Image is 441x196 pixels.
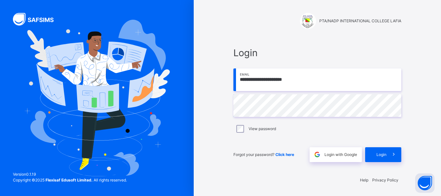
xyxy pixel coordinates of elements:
[372,178,398,182] a: Privacy Policy
[324,152,357,158] span: Login with Google
[360,178,368,182] a: Help
[319,18,401,24] span: PTA/NADP INTERNATIONAL COLLEGE LAFIA
[313,151,321,158] img: google.396cfc9801f0270233282035f929180a.svg
[376,152,386,158] span: Login
[46,178,93,182] strong: Flexisaf Edusoft Limited.
[233,152,294,157] span: Forgot your password?
[275,152,294,157] a: Click here
[249,126,276,132] label: View password
[415,173,435,193] button: Open asap
[13,178,127,182] span: Copyright © 2025 All rights reserved.
[24,20,170,177] img: Hero Image
[13,171,127,177] span: Version 0.1.19
[13,13,61,26] img: SAFSIMS Logo
[233,46,401,60] span: Login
